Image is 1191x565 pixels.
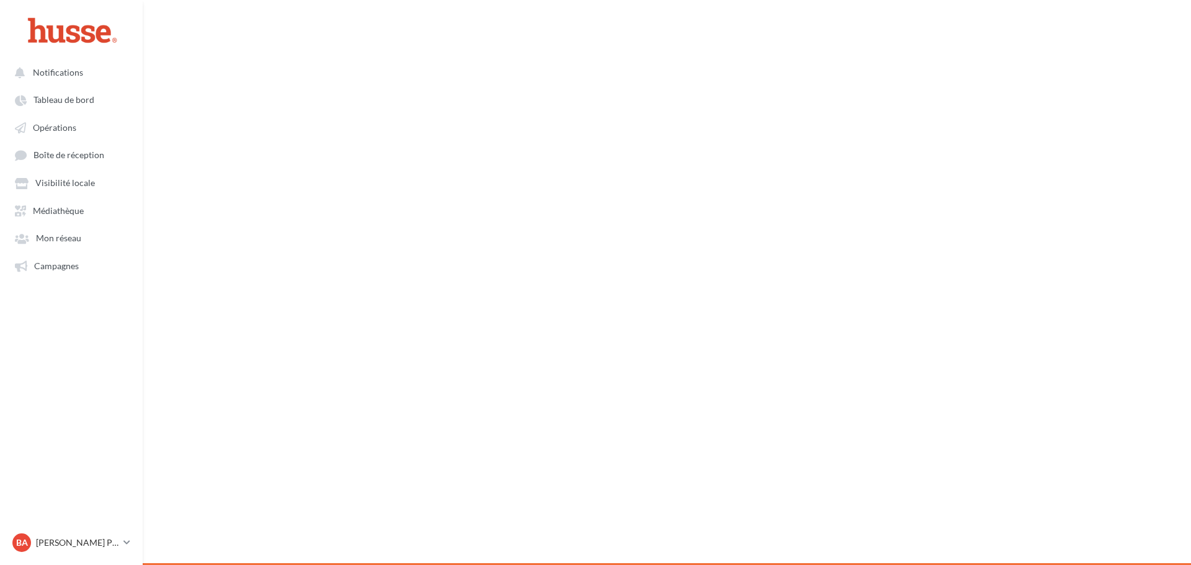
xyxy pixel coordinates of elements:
a: Campagnes [7,254,135,277]
a: Opérations [7,116,135,138]
span: Boîte de réception [33,150,104,161]
button: Notifications [7,61,130,83]
span: Visibilité locale [35,178,95,189]
span: Mon réseau [36,233,81,244]
span: Notifications [33,67,83,78]
span: Tableau de bord [33,95,94,105]
a: Visibilité locale [7,171,135,194]
p: [PERSON_NAME] Page [36,536,118,549]
span: Médiathèque [33,205,84,216]
a: Mon réseau [7,226,135,249]
span: Ba [16,536,28,549]
a: Tableau de bord [7,88,135,110]
span: Campagnes [34,260,79,271]
a: Boîte de réception [7,143,135,166]
a: Médiathèque [7,199,135,221]
a: Ba [PERSON_NAME] Page [10,531,133,554]
span: Opérations [33,122,76,133]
